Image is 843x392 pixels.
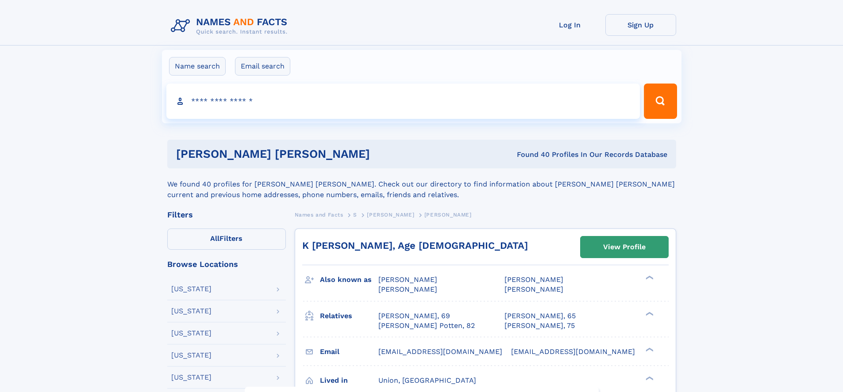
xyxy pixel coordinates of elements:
[644,84,677,119] button: Search Button
[535,14,605,36] a: Log In
[504,311,576,321] a: [PERSON_NAME], 65
[603,237,646,257] div: View Profile
[171,285,212,293] div: [US_STATE]
[378,347,502,356] span: [EMAIL_ADDRESS][DOMAIN_NAME]
[378,321,475,331] a: [PERSON_NAME] Potten, 82
[643,346,654,352] div: ❯
[320,308,378,323] h3: Relatives
[367,212,414,218] span: [PERSON_NAME]
[167,14,295,38] img: Logo Names and Facts
[581,236,668,258] a: View Profile
[302,240,528,251] a: K [PERSON_NAME], Age [DEMOGRAPHIC_DATA]
[378,376,476,384] span: Union, [GEOGRAPHIC_DATA]
[605,14,676,36] a: Sign Up
[167,260,286,268] div: Browse Locations
[166,84,640,119] input: search input
[353,209,357,220] a: S
[320,344,378,359] h3: Email
[169,57,226,76] label: Name search
[171,352,212,359] div: [US_STATE]
[210,234,219,243] span: All
[320,272,378,287] h3: Also known as
[176,148,443,160] h1: [PERSON_NAME] [PERSON_NAME]
[378,275,437,284] span: [PERSON_NAME]
[511,347,635,356] span: [EMAIL_ADDRESS][DOMAIN_NAME]
[504,285,563,293] span: [PERSON_NAME]
[167,228,286,250] label: Filters
[424,212,472,218] span: [PERSON_NAME]
[643,311,654,316] div: ❯
[171,308,212,315] div: [US_STATE]
[378,285,437,293] span: [PERSON_NAME]
[295,209,343,220] a: Names and Facts
[167,168,676,200] div: We found 40 profiles for [PERSON_NAME] [PERSON_NAME]. Check out our directory to find information...
[504,321,575,331] a: [PERSON_NAME], 75
[643,275,654,281] div: ❯
[171,330,212,337] div: [US_STATE]
[167,211,286,219] div: Filters
[353,212,357,218] span: S
[367,209,414,220] a: [PERSON_NAME]
[320,373,378,388] h3: Lived in
[235,57,290,76] label: Email search
[643,375,654,381] div: ❯
[504,275,563,284] span: [PERSON_NAME]
[378,311,450,321] a: [PERSON_NAME], 69
[443,150,667,160] div: Found 40 Profiles In Our Records Database
[171,374,212,381] div: [US_STATE]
